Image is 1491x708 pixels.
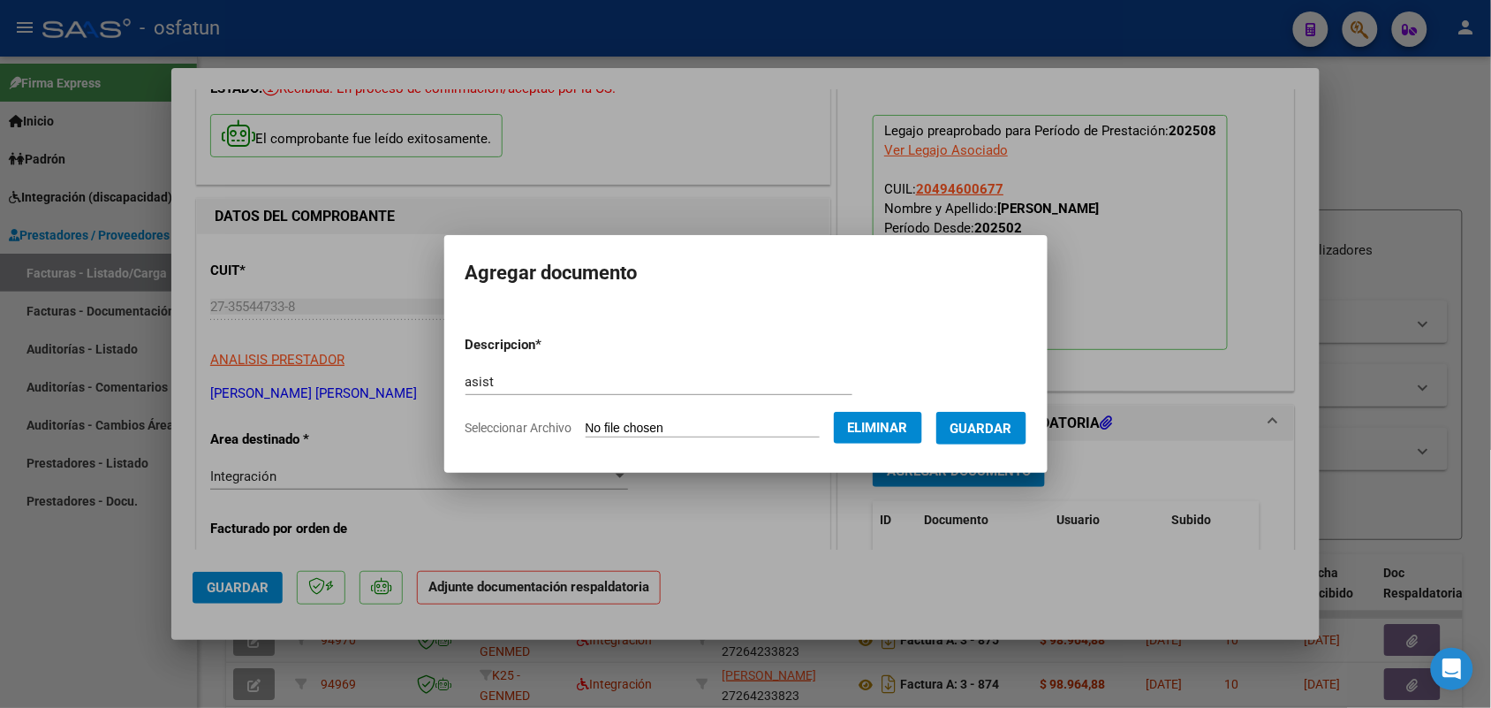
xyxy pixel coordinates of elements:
[936,412,1026,445] button: Guardar
[834,412,922,444] button: Eliminar
[465,421,572,435] span: Seleccionar Archivo
[950,421,1012,437] span: Guardar
[465,335,634,355] p: Descripcion
[1431,648,1473,690] div: Open Intercom Messenger
[465,256,1026,290] h2: Agregar documento
[848,420,908,436] span: Eliminar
